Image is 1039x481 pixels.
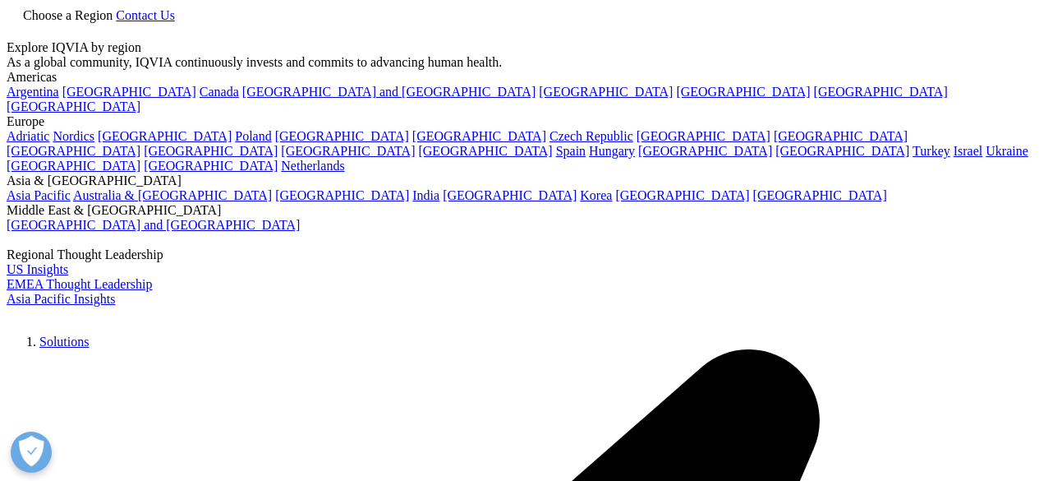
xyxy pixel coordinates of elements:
[62,85,196,99] a: [GEOGRAPHIC_DATA]
[539,85,673,99] a: [GEOGRAPHIC_DATA]
[281,144,415,158] a: [GEOGRAPHIC_DATA]
[412,129,546,143] a: [GEOGRAPHIC_DATA]
[7,85,59,99] a: Argentina
[913,144,950,158] a: Turkey
[7,129,49,143] a: Adriatic
[7,262,68,276] a: US Insights
[53,129,94,143] a: Nordics
[986,144,1028,158] a: Ukraine
[235,129,271,143] a: Poland
[7,292,115,306] a: Asia Pacific Insights
[116,8,175,22] a: Contact Us
[753,188,887,202] a: [GEOGRAPHIC_DATA]
[7,247,1032,262] div: Regional Thought Leadership
[7,40,1032,55] div: Explore IQVIA by region
[11,432,52,473] button: Open Preferences
[676,85,810,99] a: [GEOGRAPHIC_DATA]
[7,203,1032,218] div: Middle East & [GEOGRAPHIC_DATA]
[412,188,439,202] a: India
[814,85,948,99] a: [GEOGRAPHIC_DATA]
[954,144,983,158] a: Israel
[242,85,536,99] a: [GEOGRAPHIC_DATA] and [GEOGRAPHIC_DATA]
[443,188,577,202] a: [GEOGRAPHIC_DATA]
[39,335,89,349] a: Solutions
[23,8,113,22] span: Choose a Region
[275,188,409,202] a: [GEOGRAPHIC_DATA]
[418,144,552,158] a: [GEOGRAPHIC_DATA]
[73,188,272,202] a: Australia & [GEOGRAPHIC_DATA]
[281,159,344,173] a: Netherlands
[7,188,71,202] a: Asia Pacific
[556,144,586,158] a: Spain
[7,159,140,173] a: [GEOGRAPHIC_DATA]
[144,144,278,158] a: [GEOGRAPHIC_DATA]
[637,129,770,143] a: [GEOGRAPHIC_DATA]
[638,144,772,158] a: [GEOGRAPHIC_DATA]
[7,218,300,232] a: [GEOGRAPHIC_DATA] and [GEOGRAPHIC_DATA]
[7,173,1032,188] div: Asia & [GEOGRAPHIC_DATA]
[549,129,633,143] a: Czech Republic
[7,99,140,113] a: [GEOGRAPHIC_DATA]
[7,277,152,291] a: EMEA Thought Leadership
[775,144,909,158] a: [GEOGRAPHIC_DATA]
[200,85,239,99] a: Canada
[7,144,140,158] a: [GEOGRAPHIC_DATA]
[580,188,612,202] a: Korea
[7,114,1032,129] div: Europe
[615,188,749,202] a: [GEOGRAPHIC_DATA]
[7,55,1032,70] div: As a global community, IQVIA continuously invests and commits to advancing human health.
[98,129,232,143] a: [GEOGRAPHIC_DATA]
[589,144,635,158] a: Hungary
[275,129,409,143] a: [GEOGRAPHIC_DATA]
[144,159,278,173] a: [GEOGRAPHIC_DATA]
[774,129,908,143] a: [GEOGRAPHIC_DATA]
[7,70,1032,85] div: Americas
